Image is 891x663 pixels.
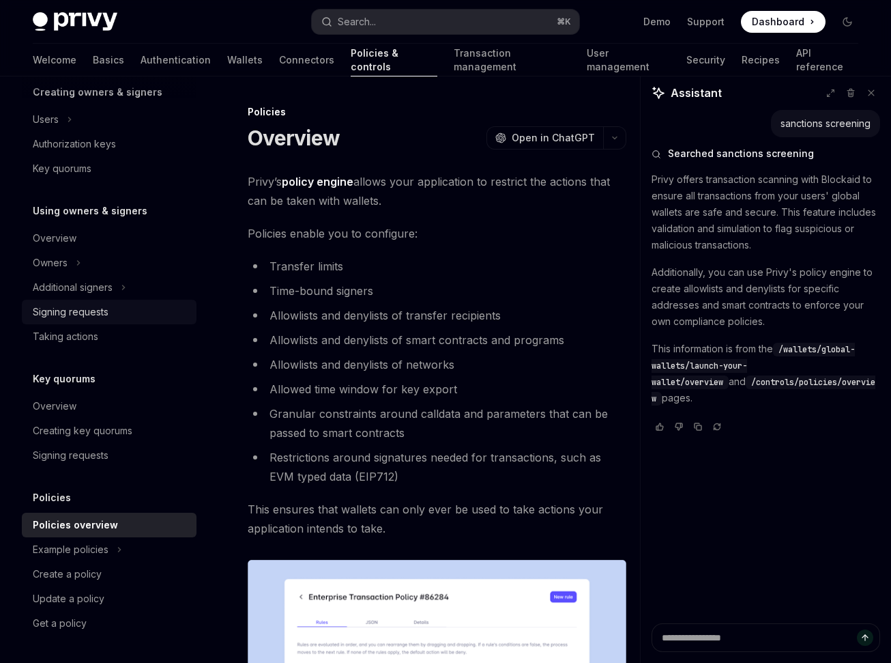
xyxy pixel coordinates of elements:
a: Policies overview [22,513,196,537]
span: /wallets/global-wallets/launch-your-wallet/overview [652,344,855,388]
button: Reload last chat [709,420,725,434]
a: Wallets [227,44,263,76]
a: Policies & controls [351,44,437,76]
a: Demo [643,15,671,29]
span: Searched sanctions screening [668,147,814,160]
a: Welcome [33,44,76,76]
h1: Overview [248,126,340,150]
a: Signing requests [22,443,196,468]
a: Authentication [141,44,211,76]
button: Toggle dark mode [836,11,858,33]
button: Searched sanctions screening [652,147,880,160]
li: Time-bound signers [248,281,626,300]
span: Open in ChatGPT [512,131,595,145]
button: Toggle Additional signers section [22,275,196,300]
div: Additional signers [33,279,113,296]
span: Policies enable you to configure: [248,224,626,243]
a: Creating key quorums [22,419,196,443]
h5: Key quorums [33,371,96,387]
div: Taking actions [33,328,98,345]
button: Toggle Owners section [22,251,196,275]
p: This information is from the and pages. [652,341,880,406]
div: Example policies [33,541,108,558]
span: /controls/policies/overview [652,377,875,404]
a: Authorization keys [22,132,196,156]
a: Overview [22,226,196,251]
li: Restrictions around signatures needed for transactions, such as EVM typed data (EIP712) [248,448,626,486]
span: This ensures that wallets can only ever be used to take actions your application intends to take. [248,500,626,538]
a: Recipes [742,44,780,76]
div: Policies overview [33,517,118,533]
a: Signing requests [22,300,196,324]
div: Update a policy [33,591,104,607]
div: Overview [33,230,76,246]
p: Additionally, you can use Privy's policy engine to create allowlists and denylists for specific a... [652,264,880,330]
div: Get a policy [33,615,87,632]
button: Open search [312,10,580,34]
div: Creating key quorums [33,423,132,439]
a: Key quorums [22,156,196,181]
li: Allowlists and denylists of networks [248,355,626,374]
div: Policies [248,105,626,119]
textarea: Ask a question... [652,623,880,652]
p: Privy offers transaction scanning with Blockaid to ensure all transactions from your users' globa... [652,171,880,253]
li: Transfer limits [248,257,626,276]
a: Create a policy [22,562,196,587]
button: Copy chat response [690,420,706,434]
button: Send message [857,630,873,646]
div: Create a policy [33,566,102,582]
h5: Policies [33,490,71,506]
div: Search... [338,14,376,30]
li: Allowlists and denylists of transfer recipients [248,306,626,325]
div: Owners [33,255,68,271]
a: API reference [796,44,858,76]
a: Connectors [279,44,334,76]
li: Granular constraints around calldata and parameters that can be passed to smart contracts [248,404,626,442]
li: Allowlists and denylists of smart contracts and programs [248,330,626,350]
div: Users [33,111,59,128]
button: Toggle Users section [22,107,196,132]
a: Get a policy [22,611,196,636]
div: Authorization keys [33,136,116,152]
strong: policy engine [282,175,353,188]
a: Update a policy [22,587,196,611]
div: Signing requests [33,447,108,464]
a: Dashboard [741,11,826,33]
button: Toggle Example policies section [22,537,196,562]
button: Vote that response was good [652,420,668,434]
a: Support [687,15,725,29]
div: Key quorums [33,160,91,177]
a: User management [587,44,670,76]
h5: Using owners & signers [33,203,147,219]
span: Privy’s allows your application to restrict the actions that can be taken with wallets. [248,172,626,210]
a: Transaction management [454,44,571,76]
span: Assistant [671,85,722,101]
a: Overview [22,394,196,419]
a: Basics [93,44,124,76]
a: Taking actions [22,324,196,349]
button: Open in ChatGPT [486,126,603,150]
span: ⌘ K [557,16,571,27]
button: Vote that response was not good [671,420,687,434]
li: Allowed time window for key export [248,380,626,399]
span: Dashboard [752,15,804,29]
a: Security [686,44,725,76]
div: Overview [33,398,76,414]
img: dark logo [33,12,117,31]
div: Signing requests [33,304,108,320]
div: sanctions screening [780,117,871,130]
